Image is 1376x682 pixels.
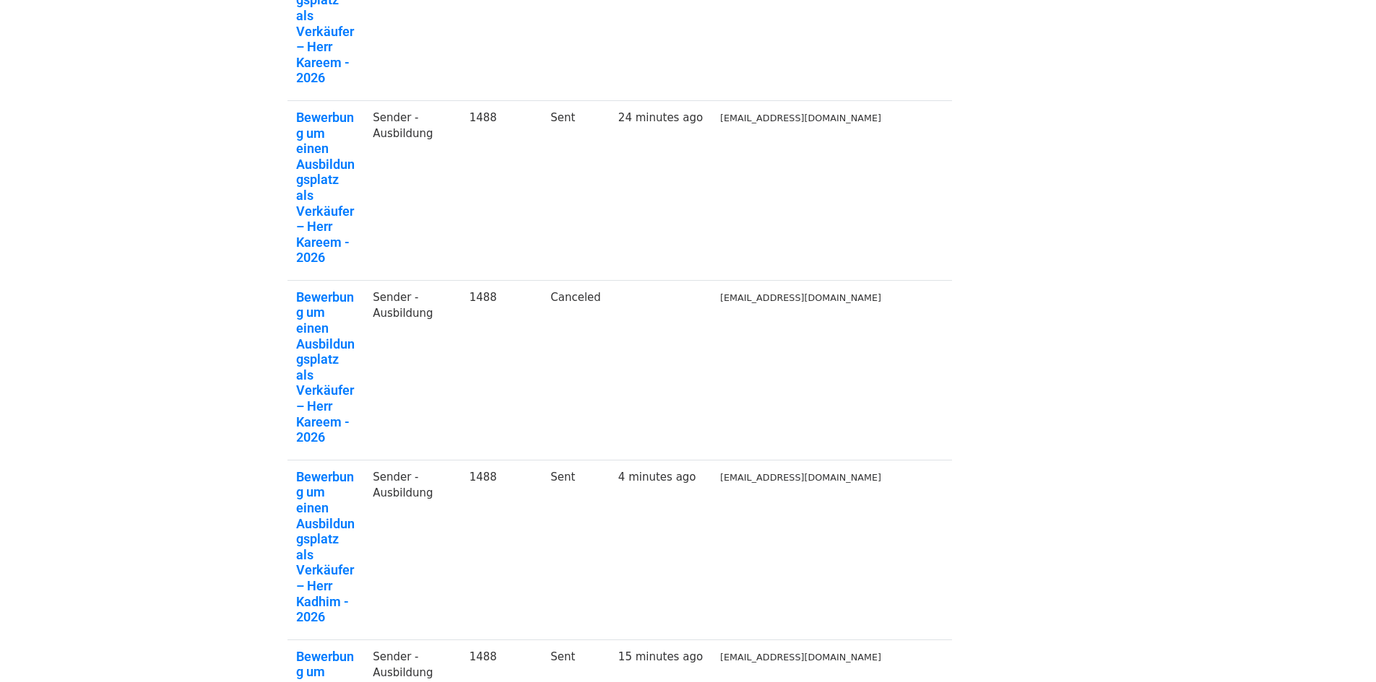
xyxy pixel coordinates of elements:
td: Sender -Ausbildung [364,100,461,280]
td: Sent [542,460,610,639]
div: Chat-Widget [1304,613,1376,682]
a: 15 minutes ago [618,650,703,663]
small: [EMAIL_ADDRESS][DOMAIN_NAME] [720,113,881,123]
td: Canceled [542,280,610,460]
small: [EMAIL_ADDRESS][DOMAIN_NAME] [720,652,881,663]
td: Sender -Ausbildung [364,460,461,639]
a: Bewerbung um einen Ausbildungsplatz als Verkäufer – Herr Kareem - 2026 [296,110,356,266]
a: Bewerbung um einen Ausbildungsplatz als Verkäufer – Herr Kadhim - 2026 [296,469,356,625]
iframe: Chat Widget [1304,613,1376,682]
a: 4 minutes ago [618,471,696,484]
td: Sent [542,100,610,280]
td: 1488 [461,280,542,460]
a: Bewerbung um einen Ausbildungsplatz als Verkäufer – Herr Kareem - 2026 [296,289,356,445]
td: 1488 [461,100,542,280]
small: [EMAIL_ADDRESS][DOMAIN_NAME] [720,472,881,483]
td: Sender -Ausbildung [364,280,461,460]
td: 1488 [461,460,542,639]
small: [EMAIL_ADDRESS][DOMAIN_NAME] [720,292,881,303]
a: 24 minutes ago [618,111,703,124]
